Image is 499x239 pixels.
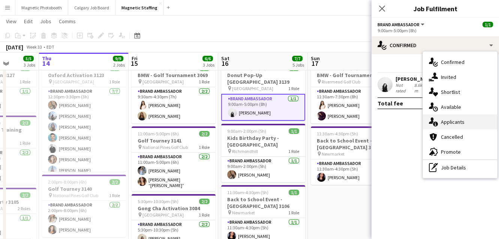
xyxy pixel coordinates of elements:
[15,0,68,15] button: Magnetic Photobooth
[322,151,345,157] span: Newmarket
[232,148,258,154] span: Richmondhill
[109,179,120,185] span: 2/2
[199,212,210,218] span: 1 Role
[423,55,497,70] div: Confirmed
[6,18,16,25] span: View
[372,36,499,54] div: Confirmed
[288,210,299,215] span: 1 Role
[311,72,395,79] h3: BMW - Golf Tournament 3142
[199,131,210,137] span: 2/2
[292,62,304,68] div: 5 Jobs
[68,0,115,15] button: Calgary Job Board
[138,199,178,204] span: 5:30pm-10:30pm (5h)
[221,124,305,182] app-job-card: 9:00am-2:00pm (5h)1/1Kids Birthday Party - [GEOGRAPHIC_DATA] Richmondhill1 RoleBrand Ambassador1/...
[221,61,305,121] app-job-card: 9:00am-5:00pm (8h)1/1Donut Pop-Up [GEOGRAPHIC_DATA] 3139 [GEOGRAPHIC_DATA]1 RoleBrand Ambassador1...
[6,43,23,51] div: [DATE]
[199,79,210,85] span: 1 Role
[19,140,30,146] span: 1 Role
[396,76,481,82] div: [PERSON_NAME]
[59,18,76,25] span: Comms
[423,70,497,85] div: Invited
[18,206,30,211] span: 2 Roles
[24,18,33,25] span: Edit
[202,56,213,61] span: 6/6
[56,16,79,26] a: Comms
[423,144,497,159] div: Promote
[311,137,395,151] h3: Back to School Event - [GEOGRAPHIC_DATA] 3106
[40,18,51,25] span: Jobs
[378,22,426,27] button: Brand Ambassador
[130,59,138,68] span: 15
[396,82,413,94] div: Not rated
[42,201,126,237] app-card-role: Brand Ambassador2/22:00pm-8:00pm (6h)[PERSON_NAME][PERSON_NAME]
[48,179,87,185] span: 2:00pm-8:00pm (6h)
[378,22,420,27] span: Brand Ambassador
[53,79,94,85] span: [GEOGRAPHIC_DATA]
[317,131,358,137] span: 11:30am-4:30pm (5h)
[132,87,216,123] app-card-role: Brand Ambassador2/29:30am-4:30pm (7h)[PERSON_NAME][PERSON_NAME]
[372,4,499,13] h3: Job Fulfilment
[42,72,126,79] h3: Oxford Activation 3123
[113,56,123,61] span: 9/9
[42,186,126,192] h3: Golf Tourney 3140
[310,59,320,68] span: 17
[199,144,210,150] span: 1 Role
[132,72,216,79] h3: BMW - Golf Tournament 3069
[21,16,36,26] a: Edit
[311,87,395,123] app-card-role: Brand Ambassador2/211:30am-7:30pm (8h)[PERSON_NAME][PERSON_NAME]
[42,175,126,237] app-job-card: 2:00pm-8:00pm (6h)2/2Golf Tourney 3140 National Pines Golf Club1 RoleBrand Ambassador2/22:00pm-8:...
[322,79,360,85] span: Rivermead Golf Club
[132,61,216,123] app-job-card: 9:30am-4:30pm (7h)2/2BMW - Golf Tournament 3069 [GEOGRAPHIC_DATA]1 RoleBrand Ambassador2/29:30am-...
[138,131,179,137] span: 11:00am-5:00pm (6h)
[221,135,305,148] h3: Kids Birthday Party - [GEOGRAPHIC_DATA]
[199,199,210,204] span: 2/2
[142,212,184,218] span: [GEOGRAPHIC_DATA]
[221,55,229,62] span: Sat
[132,205,216,212] h3: Gong Cha Activation 3084
[292,56,303,61] span: 7/7
[413,82,426,94] div: 8.6km
[24,62,35,68] div: 3 Jobs
[232,210,255,215] span: Newmarket
[19,79,30,85] span: 1 Role
[221,196,305,209] h3: Back to School Event - [GEOGRAPHIC_DATA] 3106
[203,62,214,68] div: 3 Jobs
[37,16,54,26] a: Jobs
[227,128,266,134] span: 9:00am-2:00pm (5h)
[311,55,320,62] span: Sun
[20,120,30,126] span: 2/2
[423,114,497,129] div: Applicants
[142,144,188,150] span: National Pines Golf Club
[42,61,126,172] app-job-card: 12:30pm-3:30pm (3h)7/7Oxford Activation 3123 [GEOGRAPHIC_DATA]1 RoleBrand Ambassador7/712:30pm-3:...
[23,56,34,61] span: 5/5
[311,159,395,185] app-card-role: Brand Ambassador1/111:30am-4:30pm (5h)[PERSON_NAME]
[132,55,138,62] span: Fri
[289,190,299,195] span: 1/1
[311,126,395,185] app-job-card: 11:30am-4:30pm (5h)1/1Back to School Event - [GEOGRAPHIC_DATA] 3106 Newmarket1 RoleBrand Ambassad...
[423,99,497,114] div: Available
[132,126,216,191] app-job-card: 11:00am-5:00pm (6h)2/2Golf Tourney 3141 National Pines Golf Club1 RoleBrand Ambassador2/211:00am-...
[221,72,305,85] h3: Donut Pop-Up [GEOGRAPHIC_DATA] 3139
[232,86,273,91] span: [GEOGRAPHIC_DATA]
[311,61,395,123] app-job-card: 11:30am-7:30pm (8h)2/2BMW - Golf Tournament 3142 Rivermead Golf Club1 RoleBrand Ambassador2/211:3...
[483,22,493,27] span: 1/1
[142,79,184,85] span: [GEOGRAPHIC_DATA]
[113,62,125,68] div: 2 Jobs
[423,85,497,99] div: Shortlist
[221,94,305,121] app-card-role: Brand Ambassador1/19:00am-5:00pm (8h)[PERSON_NAME]
[132,153,216,191] app-card-role: Brand Ambassador2/211:00am-5:00pm (6h)[PERSON_NAME][PERSON_NAME] “[PERSON_NAME]” [PERSON_NAME]
[53,193,98,198] span: National Pines Golf Club
[221,157,305,182] app-card-role: Brand Ambassador1/19:00am-2:00pm (5h)[PERSON_NAME]
[289,128,299,134] span: 1/1
[3,16,19,26] a: View
[109,193,120,198] span: 1 Role
[423,160,497,175] div: Job Details
[378,99,403,107] div: Total fee
[220,59,229,68] span: 16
